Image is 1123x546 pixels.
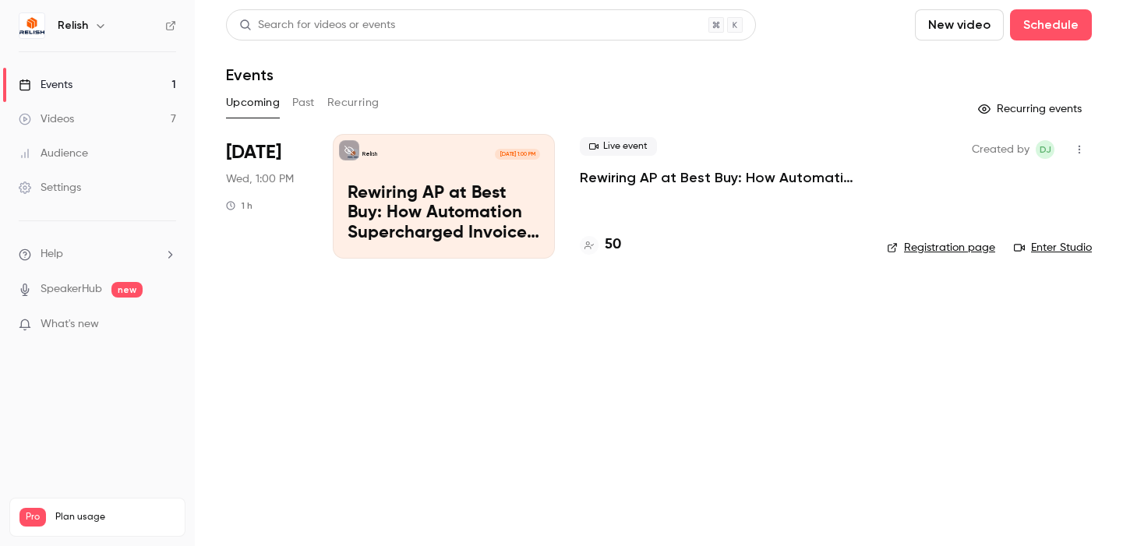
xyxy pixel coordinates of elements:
[971,97,1092,122] button: Recurring events
[580,234,621,255] a: 50
[19,246,176,262] li: help-dropdown-opener
[226,199,252,212] div: 1 h
[19,13,44,38] img: Relish
[580,168,862,187] a: Rewiring AP at Best Buy: How Automation Supercharged Invoice Processing & AP Efficiency
[19,77,72,93] div: Events
[41,246,63,262] span: Help
[19,146,88,161] div: Audience
[887,240,995,255] a: Registration page
[226,140,281,165] span: [DATE]
[58,18,88,33] h6: Relish
[111,282,143,298] span: new
[580,137,657,156] span: Live event
[157,318,176,332] iframe: Noticeable Trigger
[327,90,380,115] button: Recurring
[226,90,280,115] button: Upcoming
[239,17,395,33] div: Search for videos or events
[915,9,1004,41] button: New video
[55,511,175,523] span: Plan usage
[605,234,621,255] h4: 50
[1010,9,1092,41] button: Schedule
[19,180,81,196] div: Settings
[495,149,539,160] span: [DATE] 1:00 PM
[19,111,74,127] div: Videos
[362,150,377,158] p: Relish
[226,134,308,259] div: Aug 27 Wed, 1:00 PM (America/New York)
[348,184,540,244] p: Rewiring AP at Best Buy: How Automation Supercharged Invoice Processing & AP Efficiency
[226,171,294,187] span: Wed, 1:00 PM
[19,508,46,527] span: Pro
[972,140,1029,159] span: Created by
[1040,140,1051,159] span: DJ
[1014,240,1092,255] a: Enter Studio
[292,90,315,115] button: Past
[333,134,555,259] a: Rewiring AP at Best Buy: How Automation Supercharged Invoice Processing & AP EfficiencyRelish[DAT...
[41,316,99,333] span: What's new
[41,281,102,298] a: SpeakerHub
[1036,140,1054,159] span: Destinee Jewell
[226,65,274,84] h1: Events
